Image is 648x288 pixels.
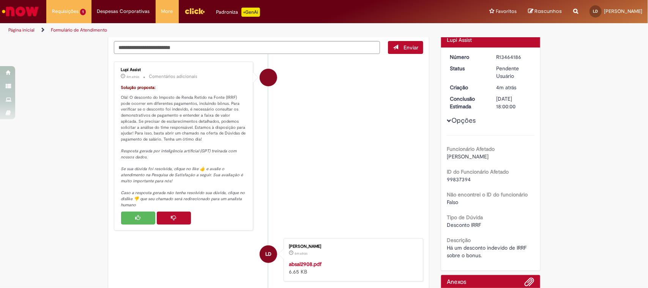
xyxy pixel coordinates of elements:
textarea: Digite sua mensagem aqui... [114,41,380,54]
p: Olá! O desconto do Imposto de Renda Retido na Fonte (IRRF) pode ocorrer em diferentes pagamentos,... [121,85,248,208]
b: Descrição [447,237,471,244]
div: Lupi Assist [447,36,534,44]
b: Tipo de Dúvida [447,214,483,221]
span: 99837394 [447,176,471,183]
em: Resposta gerada por inteligência artificial (GPT) treinada com nossos dados. Se sua dúvida foi re... [121,148,246,207]
time: 29/08/2025 20:34:19 [295,251,307,256]
div: Pendente Usuário [497,65,532,80]
span: Há um desconto indevido de IRRF sobre o bonus. [447,244,528,259]
span: Falso [447,199,458,206]
b: ID do Funcionário Afetado [447,168,509,175]
span: LD [593,9,598,14]
span: More [161,8,173,15]
span: 4m atrás [497,84,517,91]
span: Despesas Corporativas [97,8,150,15]
div: [PERSON_NAME] [289,244,415,249]
a: Rascunhos [528,8,562,15]
dt: Criação [444,84,491,91]
span: Rascunhos [534,8,562,15]
span: LD [265,245,271,263]
b: Funcionário Afetado [447,146,495,152]
dt: Status [444,65,491,72]
p: +GenAi [241,8,260,17]
img: ServiceNow [1,4,40,19]
small: Comentários adicionais [149,73,198,80]
div: Lupi Assist [121,68,248,72]
b: Não encontrei o ID do funcionário [447,191,528,198]
h2: Anexos [447,279,466,286]
time: 29/08/2025 20:36:46 [127,74,140,79]
dt: Conclusão Estimada [444,95,491,110]
dt: Número [444,53,491,61]
span: 4m atrás [127,74,140,79]
div: R13464186 [497,53,532,61]
span: Favoritos [496,8,517,15]
img: click_logo_yellow_360x200.png [184,5,205,17]
div: Lucas Antunes Dalcastagne [260,245,277,263]
span: 1 [80,9,86,15]
font: Solução proposta: [121,85,156,90]
div: Padroniza [216,8,260,17]
div: Lupi Assist [260,69,277,86]
button: Enviar [388,41,423,54]
span: Requisições [52,8,79,15]
a: absal2908.pdf [289,261,322,267]
a: Formulário de Atendimento [51,27,107,33]
span: 6m atrás [295,251,307,256]
div: [DATE] 18:00:00 [497,95,532,110]
a: Página inicial [8,27,35,33]
time: 29/08/2025 20:36:37 [497,84,517,91]
span: [PERSON_NAME] [604,8,642,14]
div: 29/08/2025 20:36:37 [497,84,532,91]
ul: Trilhas de página [6,23,426,37]
div: 6.65 KB [289,260,415,275]
span: Enviar [404,44,418,51]
span: Desconto IRRF [447,222,481,228]
span: [PERSON_NAME] [447,153,489,160]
